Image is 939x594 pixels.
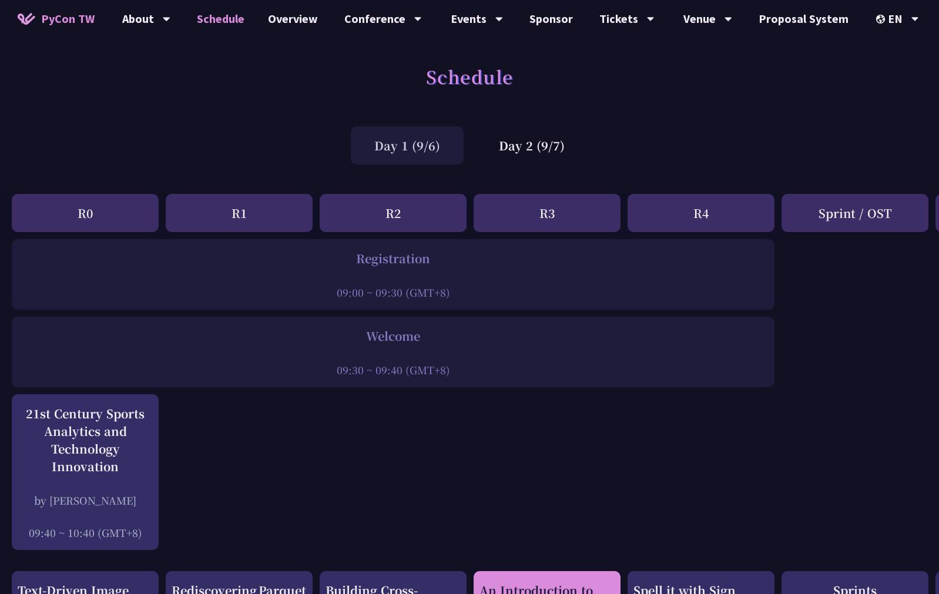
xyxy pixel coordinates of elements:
[18,525,153,540] div: 09:40 ~ 10:40 (GMT+8)
[18,13,35,25] img: Home icon of PyCon TW 2025
[876,15,888,24] img: Locale Icon
[782,194,928,232] div: Sprint / OST
[12,194,159,232] div: R0
[18,285,769,300] div: 09:00 ~ 09:30 (GMT+8)
[18,250,769,267] div: Registration
[474,194,621,232] div: R3
[18,405,153,540] a: 21st Century Sports Analytics and Technology Innovation by [PERSON_NAME] 09:40 ~ 10:40 (GMT+8)
[41,10,95,28] span: PyCon TW
[18,363,769,377] div: 09:30 ~ 09:40 (GMT+8)
[426,59,514,94] h1: Schedule
[18,405,153,475] div: 21st Century Sports Analytics and Technology Innovation
[166,194,313,232] div: R1
[320,194,467,232] div: R2
[18,327,769,345] div: Welcome
[351,126,464,165] div: Day 1 (9/6)
[18,493,153,508] div: by [PERSON_NAME]
[475,126,588,165] div: Day 2 (9/7)
[6,4,106,33] a: PyCon TW
[628,194,774,232] div: R4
